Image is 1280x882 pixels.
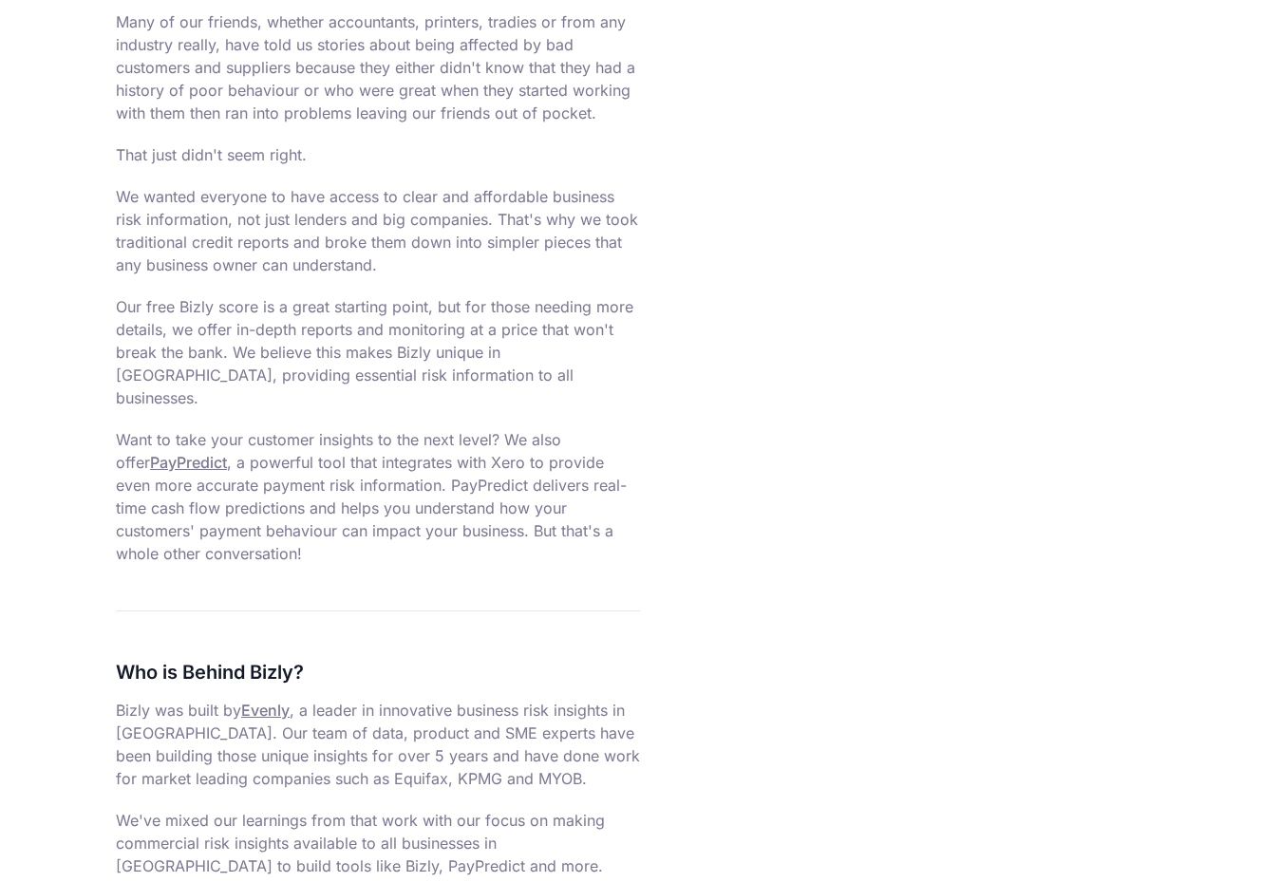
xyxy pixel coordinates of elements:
h3: Who is Behind Bizly? [116,657,640,687]
p: Bizly was built by , a leader in innovative business risk insights in [GEOGRAPHIC_DATA]. Our team... [116,699,640,790]
p: Many of our friends, whether accountants, printers, tradies or from any industry really, have tol... [116,10,640,124]
p: Want to take your customer insights to the next level? We also offer , a powerful tool that integ... [116,428,640,565]
p: We've mixed our learnings from that work with our focus on making commercial risk insights availa... [116,809,640,877]
p: That just didn't seem right. [116,143,640,166]
a: PayPredict [150,453,227,472]
p: We wanted everyone to have access to clear and affordable business risk information, not just len... [116,185,640,276]
p: Our free Bizly score is a great starting point, but for those needing more details, we offer in-d... [116,295,640,409]
a: Evenly [241,701,290,720]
